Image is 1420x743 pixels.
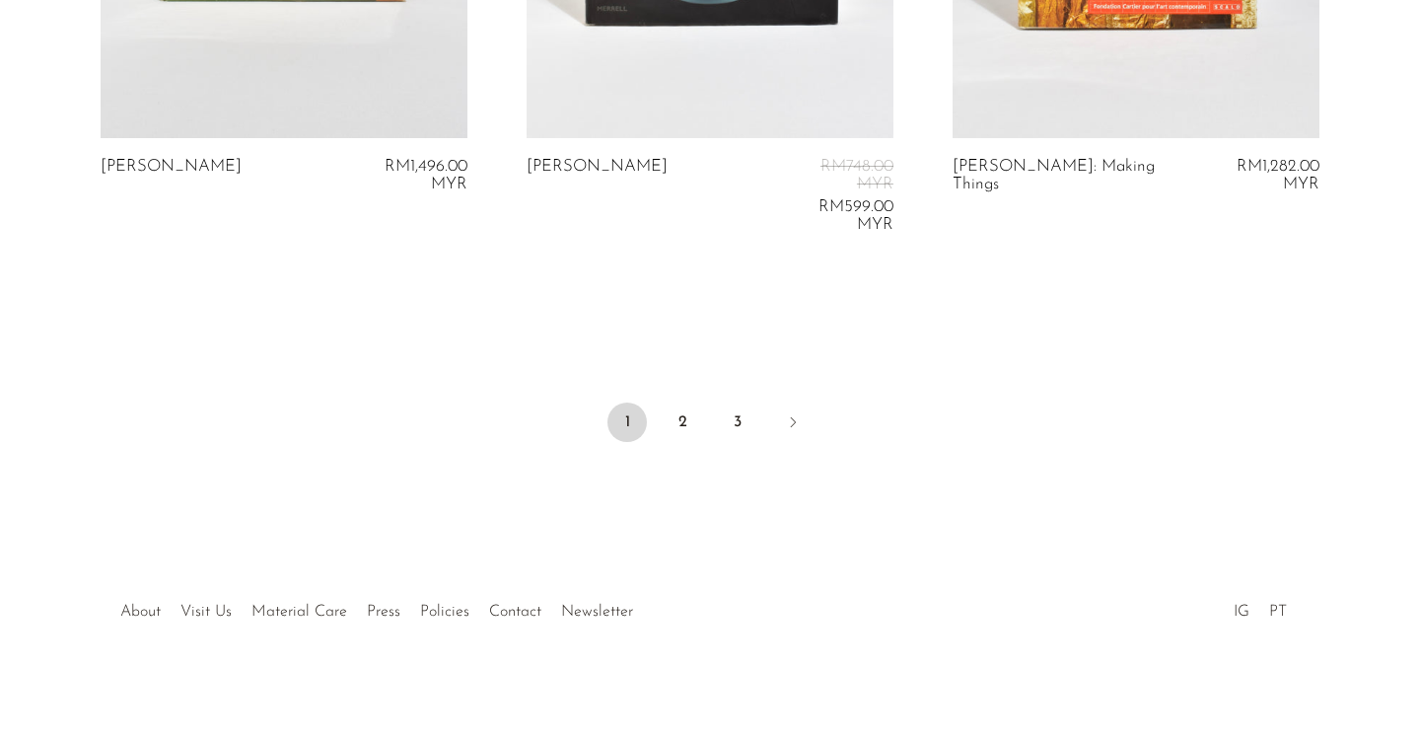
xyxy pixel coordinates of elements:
a: [PERSON_NAME] [527,158,668,235]
span: RM599.00 MYR [818,198,893,233]
a: 3 [718,403,757,442]
a: [PERSON_NAME]: Making Things [953,158,1197,194]
a: Contact [489,604,541,620]
a: Visit Us [180,604,232,620]
a: Material Care [251,604,347,620]
ul: Quick links [110,588,643,626]
ul: Social Medias [1224,588,1297,626]
a: PT [1269,604,1287,620]
a: Press [367,604,400,620]
a: IG [1234,604,1249,620]
a: Next [773,403,813,446]
span: RM1,282.00 MYR [1237,158,1319,192]
span: 1 [607,403,647,442]
a: Policies [420,604,469,620]
a: [PERSON_NAME] [101,158,242,194]
span: RM748.00 MYR [820,158,893,192]
a: 2 [663,403,702,442]
a: About [120,604,161,620]
span: RM1,496.00 MYR [385,158,467,192]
